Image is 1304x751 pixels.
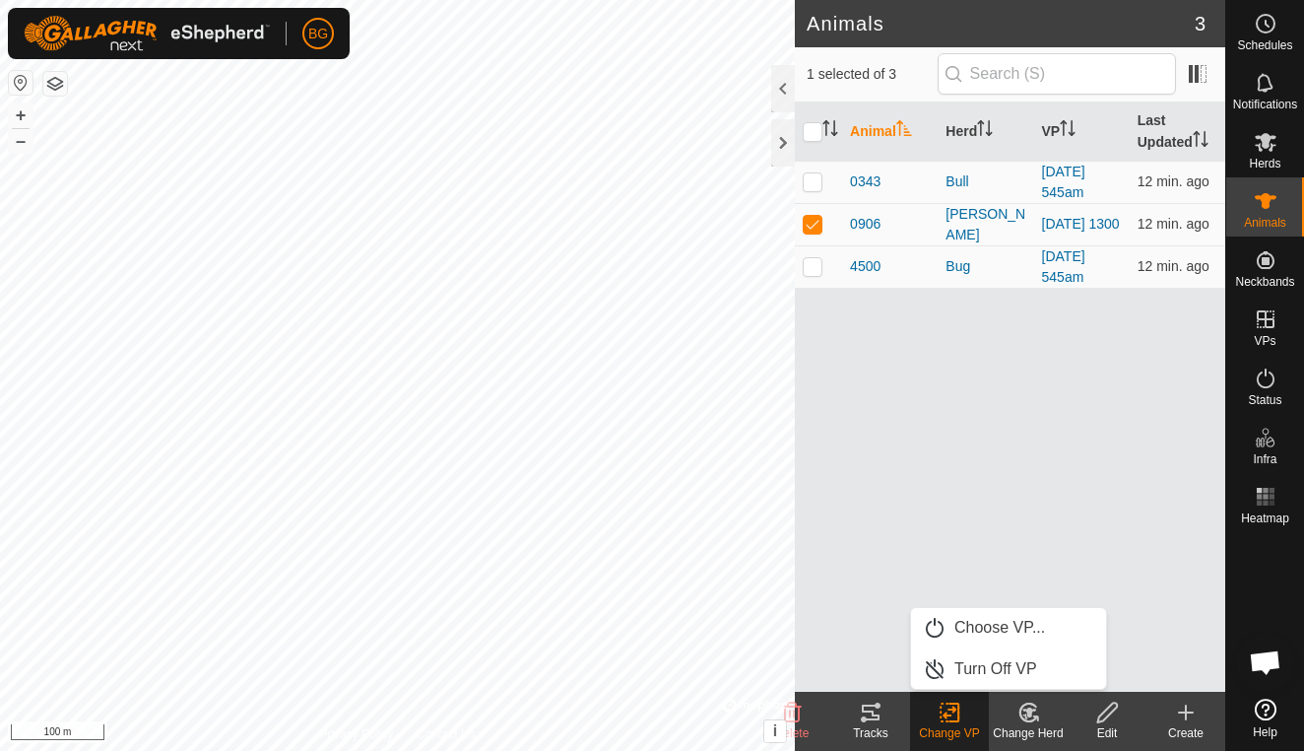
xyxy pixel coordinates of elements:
a: [DATE] 545am [1042,248,1085,285]
span: Help [1253,726,1277,738]
input: Search (S) [938,53,1176,95]
span: Sep 26, 2025, 4:37 PM [1138,216,1209,232]
span: Notifications [1233,99,1297,110]
li: Turn Off VP [911,649,1106,689]
th: VP [1034,102,1130,162]
p-sorticon: Activate to sort [977,123,993,139]
span: 0343 [850,171,880,192]
span: Sep 26, 2025, 4:37 PM [1138,173,1209,189]
span: 4500 [850,256,880,277]
button: + [9,103,33,127]
button: Map Layers [43,72,67,96]
th: Last Updated [1130,102,1225,162]
span: Sep 26, 2025, 4:37 PM [1138,258,1209,274]
img: Gallagher Logo [24,16,270,51]
span: 1 selected of 3 [807,64,938,85]
div: Open chat [1236,633,1295,692]
a: Help [1226,691,1304,746]
a: [DATE] 1300 [1042,216,1120,232]
th: Herd [938,102,1033,162]
span: Schedules [1237,39,1292,51]
button: i [764,720,786,742]
span: Animals [1244,217,1286,229]
p-sorticon: Activate to sort [1193,134,1208,150]
span: Turn Off VP [954,657,1037,681]
button: – [9,129,33,153]
div: Create [1146,724,1225,742]
div: Change Herd [989,724,1068,742]
span: Herds [1249,158,1280,170]
li: Choose VP... [911,608,1106,648]
span: Status [1248,394,1281,406]
span: BG [308,24,328,44]
span: 3 [1195,9,1206,38]
button: Reset Map [9,71,33,95]
span: 0906 [850,214,880,235]
div: Change VP [910,724,989,742]
span: Neckbands [1235,276,1294,288]
p-sorticon: Activate to sort [1060,123,1076,139]
h2: Animals [807,12,1195,35]
div: Bull [945,171,1025,192]
p-sorticon: Activate to sort [896,123,912,139]
p-sorticon: Activate to sort [822,123,838,139]
div: [PERSON_NAME] [945,204,1025,245]
th: Animal [842,102,938,162]
a: Privacy Policy [320,725,394,743]
a: [DATE] 545am [1042,164,1085,200]
span: VPs [1254,335,1275,347]
span: i [773,722,777,739]
div: Bug [945,256,1025,277]
div: Edit [1068,724,1146,742]
span: Infra [1253,453,1276,465]
div: Tracks [831,724,910,742]
a: Contact Us [417,725,475,743]
span: Choose VP... [954,616,1045,640]
span: Heatmap [1241,512,1289,524]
